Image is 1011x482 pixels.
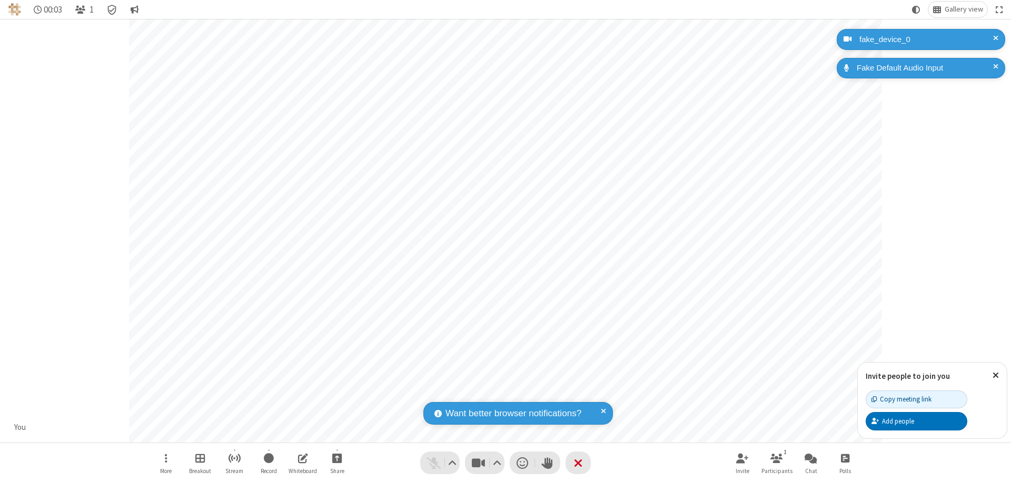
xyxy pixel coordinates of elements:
[795,448,827,478] button: Open chat
[535,451,560,474] button: Raise hand
[566,451,591,474] button: End or leave meeting
[289,468,317,474] span: Whiteboard
[287,448,319,478] button: Open shared whiteboard
[992,2,1007,17] button: Fullscreen
[44,5,62,15] span: 00:03
[866,390,967,408] button: Copy meeting link
[805,468,817,474] span: Chat
[71,2,98,17] button: Open participant list
[445,407,581,420] span: Want better browser notifications?
[321,448,353,478] button: Start sharing
[736,468,749,474] span: Invite
[490,451,504,474] button: Video setting
[102,2,122,17] div: Meeting details Encryption enabled
[727,448,758,478] button: Invite participants (⌘+Shift+I)
[871,394,931,404] div: Copy meeting link
[510,451,535,474] button: Send a reaction
[829,448,861,478] button: Open poll
[985,363,1007,388] button: Close popover
[225,468,243,474] span: Stream
[445,451,460,474] button: Audio settings
[866,412,967,430] button: Add people
[945,5,983,14] span: Gallery view
[856,34,997,46] div: fake_device_0
[150,448,182,478] button: Open menu
[184,448,216,478] button: Manage Breakout Rooms
[761,468,792,474] span: Participants
[908,2,925,17] button: Using system theme
[90,5,94,15] span: 1
[420,451,460,474] button: Unmute (⌘+Shift+A)
[761,448,792,478] button: Open participant list
[160,468,172,474] span: More
[189,468,211,474] span: Breakout
[839,468,851,474] span: Polls
[853,62,997,74] div: Fake Default Audio Input
[126,2,143,17] button: Conversation
[261,468,277,474] span: Record
[11,421,30,434] div: You
[330,468,344,474] span: Share
[219,448,250,478] button: Start streaming
[928,2,987,17] button: Change layout
[29,2,67,17] div: Timer
[465,451,504,474] button: Stop video (⌘+Shift+V)
[781,447,790,457] div: 1
[253,448,284,478] button: Start recording
[8,3,21,16] img: QA Selenium DO NOT DELETE OR CHANGE
[866,371,950,381] label: Invite people to join you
